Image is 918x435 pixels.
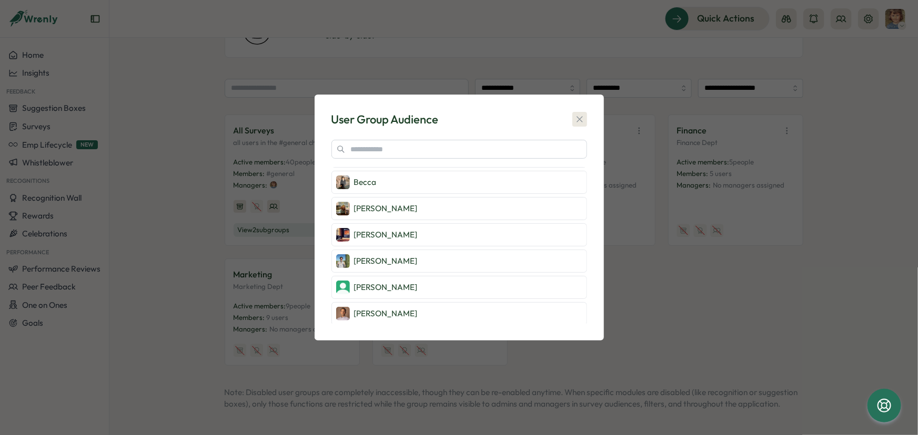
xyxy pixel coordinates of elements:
p: [PERSON_NAME] [354,308,418,319]
img: Will Greenwood-Spicer [336,281,350,294]
img: Robin Maxe [336,307,350,320]
img: Robert Samarji [336,254,350,268]
p: Becca [354,177,377,188]
div: User Group Audience [331,111,439,128]
img: Becca [336,175,350,189]
img: Craig Pennington [336,202,350,215]
p: [PERSON_NAME] [354,255,418,267]
p: [PERSON_NAME] [354,203,418,214]
p: [PERSON_NAME] [354,229,418,241]
p: [PERSON_NAME] [354,282,418,293]
img: Dan Evans [336,228,350,242]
